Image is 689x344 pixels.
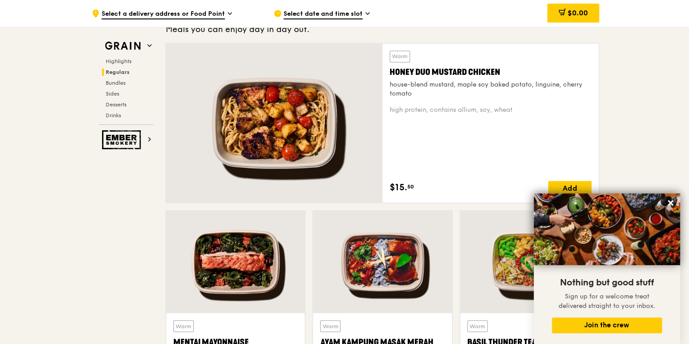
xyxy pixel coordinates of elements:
button: Join the crew [552,317,662,333]
div: house-blend mustard, maple soy baked potato, linguine, cherry tomato [390,80,591,98]
span: Select date and time slot [284,9,363,19]
div: Warm [467,320,488,332]
span: Regulars [106,69,130,75]
div: high protein, contains allium, soy, wheat [390,105,591,115]
button: Close [663,196,678,210]
span: Nothing but good stuff [560,277,654,288]
span: Bundles [106,80,126,86]
img: DSC07876-Edit02-Large.jpeg [534,193,680,265]
div: Warm [320,320,340,332]
span: Highlights [106,58,131,64]
span: 50 [407,183,414,190]
div: Honey Duo Mustard Chicken [390,66,591,78]
img: Ember Smokery web logo [102,130,144,149]
div: Warm [173,320,194,332]
span: $15. [390,181,407,194]
span: Desserts [106,101,126,108]
span: $0.00 [568,9,588,17]
span: Drinks [106,112,121,119]
img: Grain web logo [102,38,144,54]
span: Sides [106,91,119,97]
div: Warm [390,50,410,62]
div: Add [548,181,591,195]
span: Select a delivery address or Food Point [102,9,225,19]
div: Meals you can enjoy day in day out. [166,23,599,36]
span: Sign up for a welcome treat delivered straight to your inbox. [559,293,655,310]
